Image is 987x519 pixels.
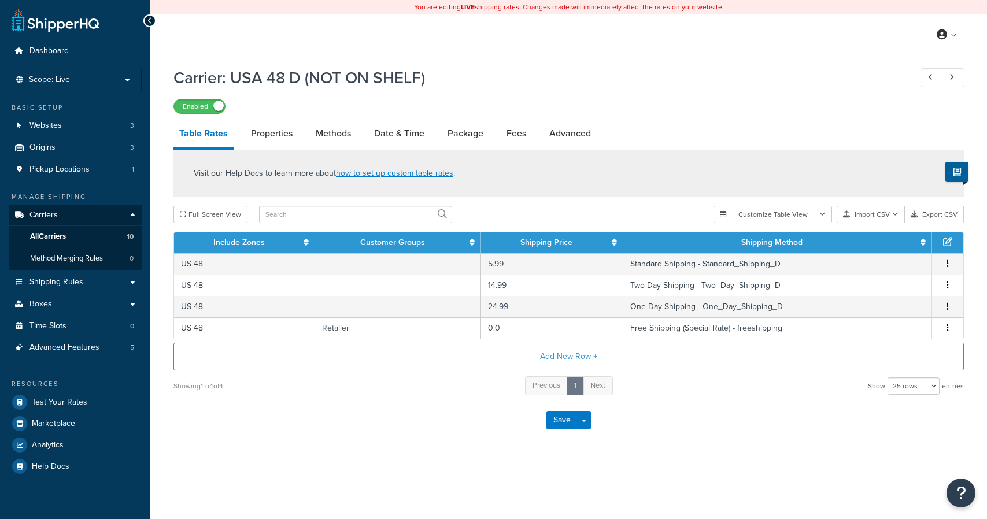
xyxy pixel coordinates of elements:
td: Free Shipping (Special Rate) - freeshipping [623,317,932,339]
a: AllCarriers10 [9,226,142,247]
div: Manage Shipping [9,192,142,202]
span: Advanced Features [29,343,99,353]
li: Advanced Features [9,337,142,358]
div: Showing 1 to 4 of 4 [173,378,223,394]
button: Customize Table View [714,206,832,223]
td: Retailer [315,317,481,339]
li: Origins [9,137,142,158]
a: Boxes [9,294,142,315]
a: Websites3 [9,115,142,136]
a: Analytics [9,435,142,455]
a: Previous [525,376,568,395]
span: Next [590,380,605,391]
a: Test Your Rates [9,392,142,413]
a: 1 [567,376,584,395]
a: Customer Groups [360,236,425,249]
h1: Carrier: USA 48 D (NOT ON SHELF) [173,66,899,89]
a: Help Docs [9,456,142,477]
span: Pickup Locations [29,165,90,175]
b: LIVE [461,2,475,12]
td: One-Day Shipping - One_Day_Shipping_D [623,296,932,317]
td: US 48 [174,317,315,339]
a: Date & Time [368,120,430,147]
a: Methods [310,120,357,147]
a: Include Zones [213,236,265,249]
a: Table Rates [173,120,234,150]
span: Boxes [29,299,52,309]
td: 5.99 [481,253,623,275]
a: Properties [245,120,298,147]
span: Method Merging Rules [30,254,103,264]
li: Time Slots [9,316,142,337]
li: Method Merging Rules [9,248,142,269]
p: Visit our Help Docs to learn more about . [194,167,455,180]
a: Package [442,120,489,147]
a: Shipping Price [520,236,572,249]
span: 10 [127,232,134,242]
a: Shipping Method [741,236,803,249]
button: Full Screen View [173,206,247,223]
button: Add New Row + [173,343,964,370]
span: Carriers [29,210,58,220]
span: entries [942,378,964,394]
a: Advanced [544,120,597,147]
input: Search [259,206,452,223]
td: US 48 [174,296,315,317]
a: Fees [501,120,532,147]
span: Show [868,378,885,394]
span: Scope: Live [29,75,70,85]
a: Marketplace [9,413,142,434]
a: Next [583,376,613,395]
button: Export CSV [905,206,964,223]
td: Standard Shipping - Standard_Shipping_D [623,253,932,275]
a: Previous Record [921,68,943,87]
td: US 48 [174,253,315,275]
a: Time Slots0 [9,316,142,337]
span: Analytics [32,440,64,450]
span: 5 [130,343,134,353]
span: 0 [130,321,134,331]
a: Carriers [9,205,142,226]
span: 3 [130,143,134,153]
span: 0 [130,254,134,264]
label: Enabled [174,99,225,113]
span: Dashboard [29,46,69,56]
button: Show Help Docs [945,162,968,182]
a: how to set up custom table rates [336,167,453,179]
div: Resources [9,379,142,389]
button: Save [546,411,578,429]
td: 14.99 [481,275,623,296]
li: Pickup Locations [9,159,142,180]
a: Advanced Features5 [9,337,142,358]
span: Help Docs [32,462,69,472]
a: Next Record [942,68,964,87]
span: Time Slots [29,321,66,331]
button: Import CSV [837,206,905,223]
li: Websites [9,115,142,136]
span: Marketplace [32,419,75,429]
span: Previous [533,380,560,391]
li: Carriers [9,205,142,270]
a: Origins3 [9,137,142,158]
a: Method Merging Rules0 [9,248,142,269]
span: Websites [29,121,62,131]
span: 3 [130,121,134,131]
a: Dashboard [9,40,142,62]
td: US 48 [174,275,315,296]
a: Shipping Rules [9,272,142,293]
span: All Carriers [30,232,66,242]
span: 1 [132,165,134,175]
div: Basic Setup [9,103,142,113]
span: Shipping Rules [29,277,83,287]
td: Two-Day Shipping - Two_Day_Shipping_D [623,275,932,296]
td: 24.99 [481,296,623,317]
td: 0.0 [481,317,623,339]
a: Pickup Locations1 [9,159,142,180]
